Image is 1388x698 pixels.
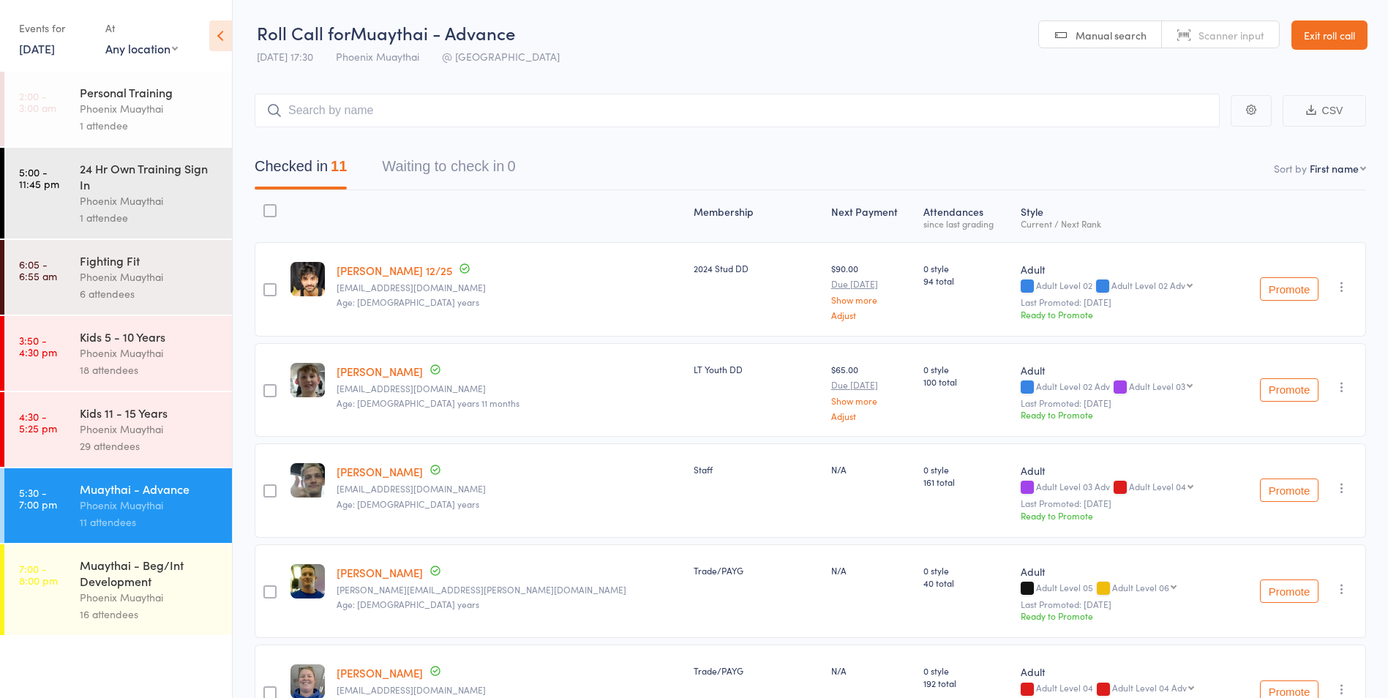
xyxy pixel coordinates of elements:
[1260,277,1318,301] button: Promote
[831,564,912,577] div: N/A
[337,364,423,379] a: [PERSON_NAME]
[923,274,1008,287] span: 94 total
[923,476,1008,488] span: 161 total
[694,262,819,274] div: 2024 Stud DD
[1260,378,1318,402] button: Promote
[80,117,220,134] div: 1 attendee
[688,197,825,236] div: Membership
[337,598,479,610] span: Age: [DEMOGRAPHIC_DATA] years
[831,295,912,304] a: Show more
[19,563,58,586] time: 7:00 - 8:00 pm
[290,564,325,598] img: image1723284749.png
[257,20,350,45] span: Roll Call for
[255,151,347,189] button: Checked in11
[1021,363,1228,378] div: Adult
[1021,280,1228,293] div: Adult Level 02
[1021,262,1228,277] div: Adult
[19,334,57,358] time: 3:50 - 4:30 pm
[337,397,519,409] span: Age: [DEMOGRAPHIC_DATA] years 11 months
[923,677,1008,689] span: 192 total
[105,40,178,56] div: Any location
[19,90,56,113] time: 2:00 - 3:00 am
[19,166,59,189] time: 5:00 - 11:45 pm
[923,463,1008,476] span: 0 style
[1021,297,1228,307] small: Last Promoted: [DATE]
[19,487,57,510] time: 5:30 - 7:00 pm
[4,392,232,467] a: 4:30 -5:25 pmKids 11 - 15 YearsPhoenix Muaythai29 attendees
[337,685,681,695] small: katelangenhorst@hotmail.com
[337,464,423,479] a: [PERSON_NAME]
[1021,683,1228,695] div: Adult Level 04
[1021,498,1228,509] small: Last Promoted: [DATE]
[1260,479,1318,502] button: Promote
[507,158,515,174] div: 0
[19,40,55,56] a: [DATE]
[105,16,178,40] div: At
[290,262,325,296] img: image1723100747.png
[1015,197,1234,236] div: Style
[80,438,220,454] div: 29 attendees
[923,564,1008,577] span: 0 style
[80,361,220,378] div: 18 attendees
[255,94,1220,127] input: Search by name
[19,410,57,434] time: 4:30 - 5:25 pm
[1198,28,1264,42] span: Scanner input
[1021,381,1228,394] div: Adult Level 02 Adv
[290,363,325,397] img: image1722653834.png
[694,564,819,577] div: Trade/PAYG
[337,665,423,680] a: [PERSON_NAME]
[1021,609,1228,622] div: Ready to Promote
[923,363,1008,375] span: 0 style
[337,565,423,580] a: [PERSON_NAME]
[1260,579,1318,603] button: Promote
[337,498,479,510] span: Age: [DEMOGRAPHIC_DATA] years
[825,197,918,236] div: Next Payment
[1274,161,1307,176] label: Sort by
[1021,564,1228,579] div: Adult
[80,514,220,530] div: 11 attendees
[1310,161,1359,176] div: First name
[337,282,681,293] small: amanpraja1007@gmail.com
[80,481,220,497] div: Muaythai - Advance
[1021,599,1228,609] small: Last Promoted: [DATE]
[923,219,1008,228] div: since last grading
[918,197,1014,236] div: Atten­dances
[80,497,220,514] div: Phoenix Muaythai
[382,151,515,189] button: Waiting to check in0
[923,262,1008,274] span: 0 style
[923,577,1008,589] span: 40 total
[80,345,220,361] div: Phoenix Muaythai
[1021,509,1228,522] div: Ready to Promote
[831,262,912,320] div: $90.00
[80,160,220,192] div: 24 Hr Own Training Sign In
[831,411,912,421] a: Adjust
[1021,481,1228,494] div: Adult Level 03 Adv
[80,269,220,285] div: Phoenix Muaythai
[1021,408,1228,421] div: Ready to Promote
[831,463,912,476] div: N/A
[19,16,91,40] div: Events for
[4,316,232,391] a: 3:50 -4:30 pmKids 5 - 10 YearsPhoenix Muaythai18 attendees
[1112,683,1187,692] div: Adult Level 04 Adv
[1129,481,1186,491] div: Adult Level 04
[831,396,912,405] a: Show more
[1021,308,1228,320] div: Ready to Promote
[337,383,681,394] small: arthurmcglynn28@gmail.com
[80,209,220,226] div: 1 attendee
[831,363,912,421] div: $65.00
[1129,381,1185,391] div: Adult Level 03
[80,84,220,100] div: Personal Training
[4,468,232,543] a: 5:30 -7:00 pmMuaythai - AdvancePhoenix Muaythai11 attendees
[4,240,232,315] a: 6:05 -6:55 amFighting FitPhoenix Muaythai6 attendees
[4,544,232,635] a: 7:00 -8:00 pmMuaythai - Beg/Int DevelopmentPhoenix Muaythai16 attendees
[4,148,232,239] a: 5:00 -11:45 pm24 Hr Own Training Sign InPhoenix Muaythai1 attendee
[331,158,347,174] div: 11
[4,72,232,146] a: 2:00 -3:00 amPersonal TrainingPhoenix Muaythai1 attendee
[1021,582,1228,595] div: Adult Level 05
[1076,28,1147,42] span: Manual search
[337,296,479,308] span: Age: [DEMOGRAPHIC_DATA] years
[350,20,515,45] span: Muaythai - Advance
[1112,582,1169,592] div: Adult Level 06
[1111,280,1185,290] div: Adult Level 02 Adv
[831,664,912,677] div: N/A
